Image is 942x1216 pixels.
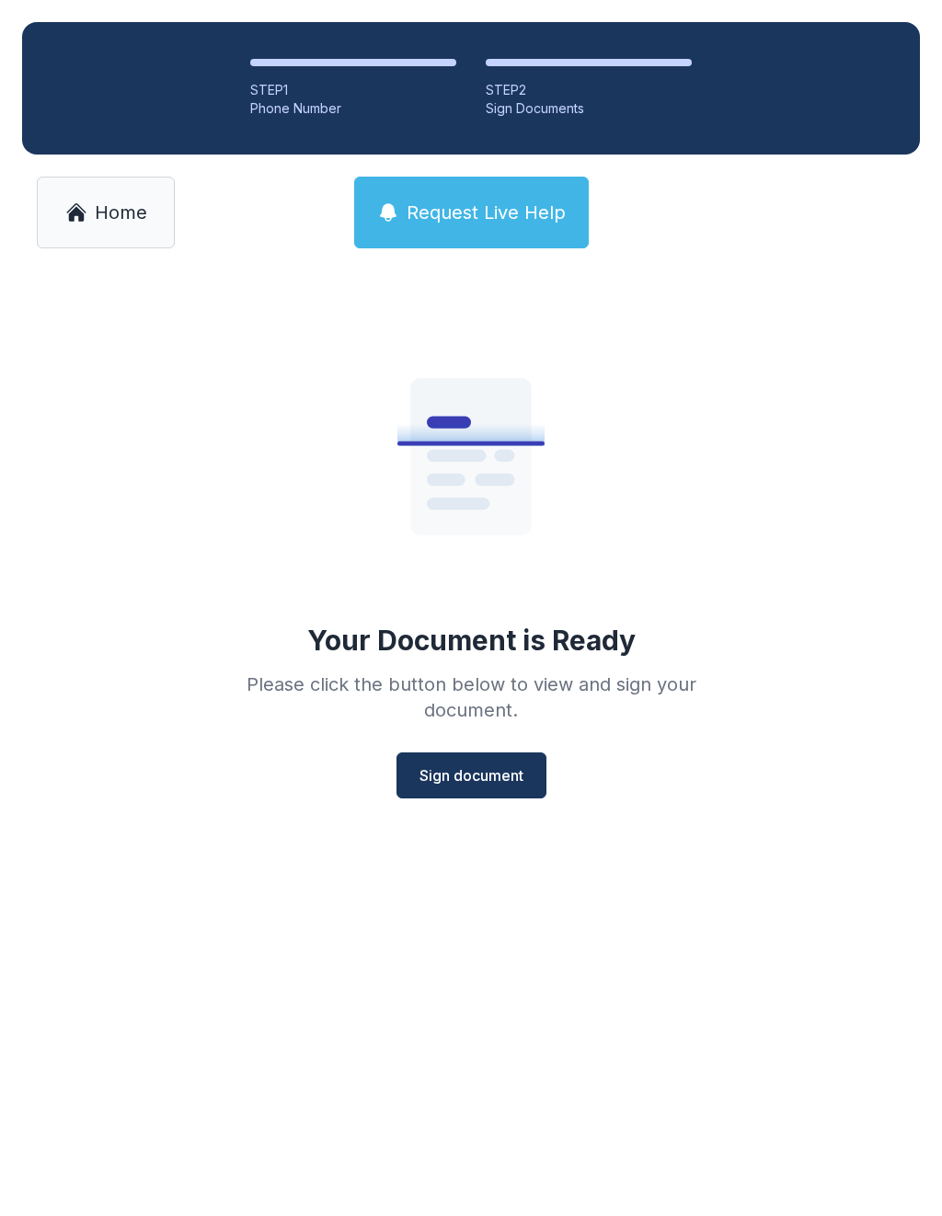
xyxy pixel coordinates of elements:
span: Sign document [419,764,523,786]
div: STEP 2 [486,81,692,99]
span: Request Live Help [407,200,566,225]
div: Please click the button below to view and sign your document. [206,671,736,723]
div: STEP 1 [250,81,456,99]
span: Home [95,200,147,225]
div: Sign Documents [486,99,692,118]
div: Your Document is Ready [307,624,636,657]
div: Phone Number [250,99,456,118]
